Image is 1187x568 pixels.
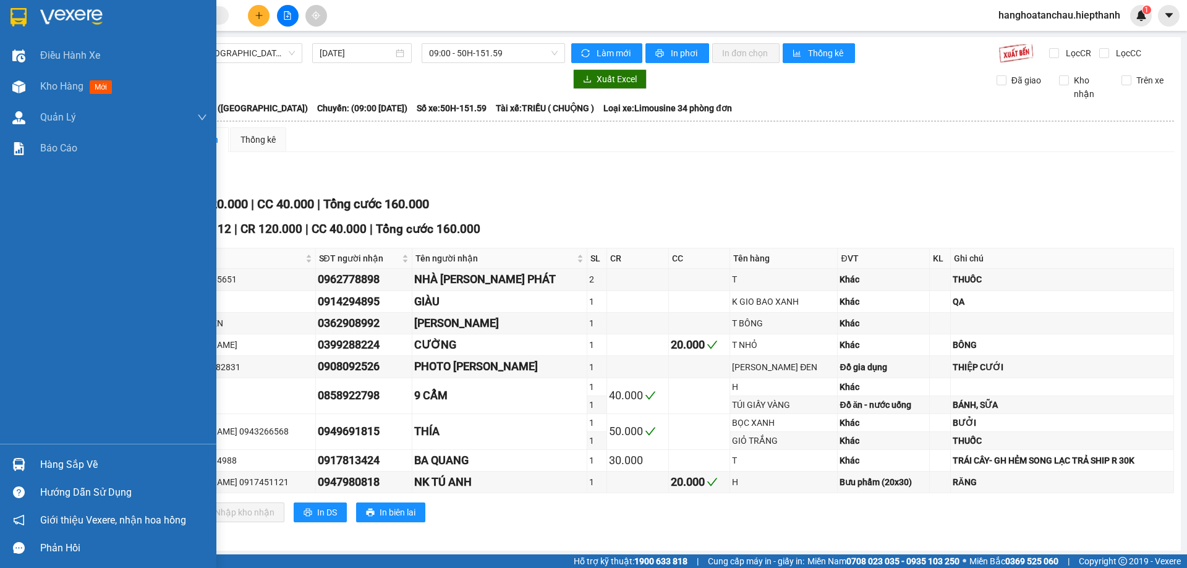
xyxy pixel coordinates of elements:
div: [PERSON_NAME] [414,315,585,332]
div: Khác [840,316,927,330]
span: check [645,426,656,437]
span: printer [366,508,375,518]
div: 20.000 [671,336,728,354]
span: | [251,197,254,211]
div: TÚI GIẤY VÀNG [732,398,835,412]
div: 1 [589,416,605,430]
div: QUÍ 0918384988 [171,454,313,467]
div: BÁNH, SỮA [953,398,1172,412]
th: KL [930,248,951,269]
span: Báo cáo [40,140,77,156]
span: Kho nhận [1069,74,1112,101]
div: 1 [589,475,605,489]
span: Chuyến: (09:00 [DATE]) [317,101,407,115]
span: Tài xế: TRIỀU ( CHUỘNG ) [496,101,594,115]
div: PHOTO [PERSON_NAME] [414,358,585,375]
span: down [197,112,207,122]
span: copyright [1118,557,1127,566]
button: plus [248,5,270,27]
span: Loại xe: Limousine 34 phòng đơn [603,101,732,115]
span: SL 12 [201,222,231,236]
span: notification [13,514,25,526]
span: 1 [1144,6,1149,14]
div: Khác [840,380,927,394]
button: In đơn chọn [712,43,780,63]
span: check [707,477,718,488]
span: file-add [283,11,292,20]
div: 30.000 [609,452,666,469]
span: | [1068,554,1070,568]
div: THUỐC [953,434,1172,447]
span: | [370,222,373,236]
div: 0947980818 [318,473,410,491]
div: BƯỞI [953,416,1172,430]
span: Tổng cước 160.000 [323,197,429,211]
button: bar-chartThống kê [783,43,855,63]
div: T BÔNG [732,316,835,330]
strong: 0708 023 035 - 0935 103 250 [846,556,959,566]
span: Cung cấp máy in - giấy in: [708,554,804,568]
button: printerIn phơi [645,43,709,63]
span: Hỗ trợ kỹ thuật: [574,554,687,568]
span: Điều hành xe [40,48,100,63]
div: 40.000 [609,387,666,404]
div: K GIO BAO XANH [732,295,835,308]
div: BÔNG [953,338,1172,352]
div: Đồ gia dụng [840,360,927,374]
div: 9 CẨM [414,387,585,404]
span: | [234,222,237,236]
strong: 0369 525 060 [1005,556,1058,566]
span: Giới thiệu Vexere, nhận hoa hồng [40,512,186,528]
div: [PERSON_NAME] [171,338,313,352]
button: downloadNhập kho nhận [191,502,284,522]
strong: 1900 633 818 [634,556,687,566]
td: BA QUANG [412,450,587,472]
span: Đã giao [1006,74,1046,87]
span: Số xe: 50H-151.59 [417,101,487,115]
div: H [732,380,835,394]
span: Quản Lý [40,109,76,125]
div: Khác [840,434,927,447]
span: CC 40.000 [312,222,367,236]
div: 1 [589,316,605,330]
div: Khác [840,454,927,467]
img: 9k= [998,43,1034,63]
span: check [645,390,656,401]
div: Bưu phẩm (20x30) [840,475,927,489]
td: CƯỜNG [412,334,587,356]
th: CC [669,248,731,269]
th: CR [607,248,669,269]
td: 9 CẨM [412,378,587,414]
td: 0947980818 [316,472,412,493]
td: 0917813424 [316,450,412,472]
th: Tên hàng [730,248,838,269]
div: 2 [589,273,605,286]
img: warehouse-icon [12,80,25,93]
span: plus [255,11,263,20]
div: [PERSON_NAME] 0943266568 [171,425,313,438]
div: 0399288224 [318,336,410,354]
span: | [697,554,699,568]
td: PHOTO ANH NGỌC [412,356,587,378]
span: mới [90,80,112,94]
span: Tổng cước 160.000 [376,222,480,236]
td: NHÀ THUỐC THÀNH PHÁT [412,269,587,290]
span: Kho hàng [40,80,83,92]
button: printerIn DS [294,502,347,522]
td: NK TÚ ANH [412,472,587,493]
div: 0858922798 [318,387,410,404]
span: ⚪️ [963,559,966,564]
div: RĂNG [953,475,1172,489]
div: 0962778898 [318,271,410,288]
div: CƯỜNG [414,336,585,354]
div: NK TÚ ANH [414,473,585,491]
span: bar-chart [793,49,803,59]
div: THÍA [414,423,585,440]
div: Hướng dẫn sử dụng [40,483,207,502]
span: In DS [317,506,337,519]
div: T [732,454,835,467]
span: 09:00 - 50H-151.59 [429,44,558,62]
button: aim [305,5,327,27]
div: 20.000 [671,473,728,491]
div: Hàng sắp về [40,456,207,474]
